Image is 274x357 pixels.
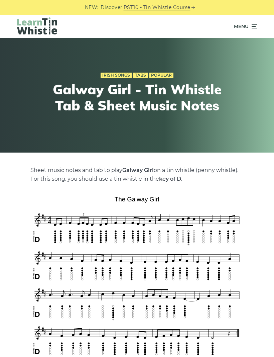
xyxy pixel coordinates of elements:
p: Sheet music notes and tab to play on a tin whistle (penny whistle). For this song, you should use... [30,166,244,183]
a: Popular [149,73,173,78]
a: Irish Songs [101,73,132,78]
img: LearnTinWhistle.com [17,17,57,34]
h1: Galway Girl - Tin Whistle Tab & Sheet Music Notes [47,81,227,113]
a: Tabs [133,73,148,78]
span: Menu [234,18,249,35]
strong: Galway Girl [122,167,154,173]
strong: key of D [159,176,181,182]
